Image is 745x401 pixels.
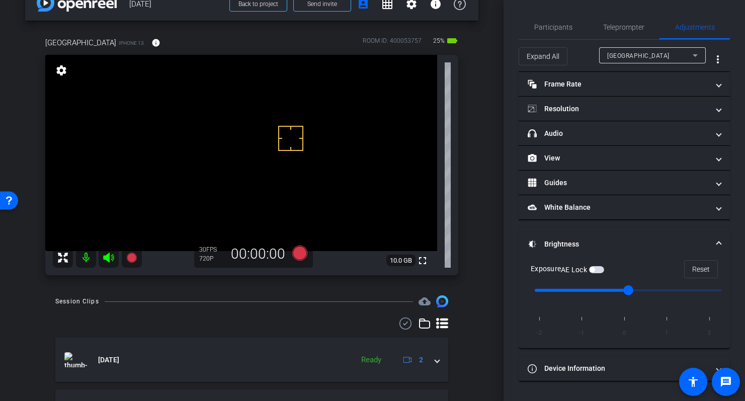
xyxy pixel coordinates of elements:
[199,246,224,254] div: 30
[64,352,87,367] img: thumb-nail
[519,146,730,170] mat-expansion-panel-header: View
[356,354,386,366] div: Ready
[432,33,446,49] span: 25%
[528,239,709,250] mat-panel-title: Brightness
[528,104,709,114] mat-panel-title: Resolution
[531,264,604,274] div: Exposure
[419,295,431,307] mat-icon: cloud_upload
[119,39,144,47] span: iPhone 13
[519,72,730,96] mat-expansion-panel-header: Frame Rate
[573,326,591,340] span: -1
[603,24,644,31] span: Teleprompter
[528,202,709,213] mat-panel-title: White Balance
[199,255,224,263] div: 720P
[363,36,422,51] div: ROOM ID: 400053757
[561,265,589,275] label: AE Lock
[687,376,699,388] mat-icon: accessibility
[519,121,730,145] mat-expansion-panel-header: Audio
[436,295,448,307] img: Session clips
[55,338,448,382] mat-expansion-panel-header: thumb-nail[DATE]Ready2
[720,376,732,388] mat-icon: message
[534,24,572,31] span: Participants
[98,355,119,365] span: [DATE]
[54,64,68,76] mat-icon: settings
[519,195,730,219] mat-expansion-panel-header: White Balance
[224,246,292,263] div: 00:00:00
[616,326,633,340] span: 0
[519,47,567,65] button: Expand All
[519,171,730,195] mat-expansion-panel-header: Guides
[151,38,160,47] mat-icon: info
[419,295,431,307] span: Destinations for your clips
[607,52,670,59] span: [GEOGRAPHIC_DATA]
[528,153,709,164] mat-panel-title: View
[417,255,429,267] mat-icon: fullscreen
[55,296,99,306] div: Session Clips
[701,326,718,340] span: 2
[528,128,709,139] mat-panel-title: Audio
[528,363,709,374] mat-panel-title: Device Information
[692,260,710,279] span: Reset
[519,228,730,260] mat-expansion-panel-header: Brightness
[528,79,709,90] mat-panel-title: Frame Rate
[531,326,548,340] span: -2
[658,326,676,340] span: 1
[706,47,730,71] button: More Options for Adjustments Panel
[519,260,730,348] div: Brightness
[206,246,217,253] span: FPS
[675,24,715,31] span: Adjustments
[446,35,458,47] mat-icon: battery_std
[519,357,730,381] mat-expansion-panel-header: Device Information
[527,47,559,66] span: Expand All
[45,37,116,48] span: [GEOGRAPHIC_DATA]
[528,178,709,188] mat-panel-title: Guides
[386,255,416,267] span: 10.0 GB
[419,355,423,365] span: 2
[712,53,724,65] mat-icon: more_vert
[238,1,278,8] span: Back to project
[519,97,730,121] mat-expansion-panel-header: Resolution
[684,260,718,278] button: Reset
